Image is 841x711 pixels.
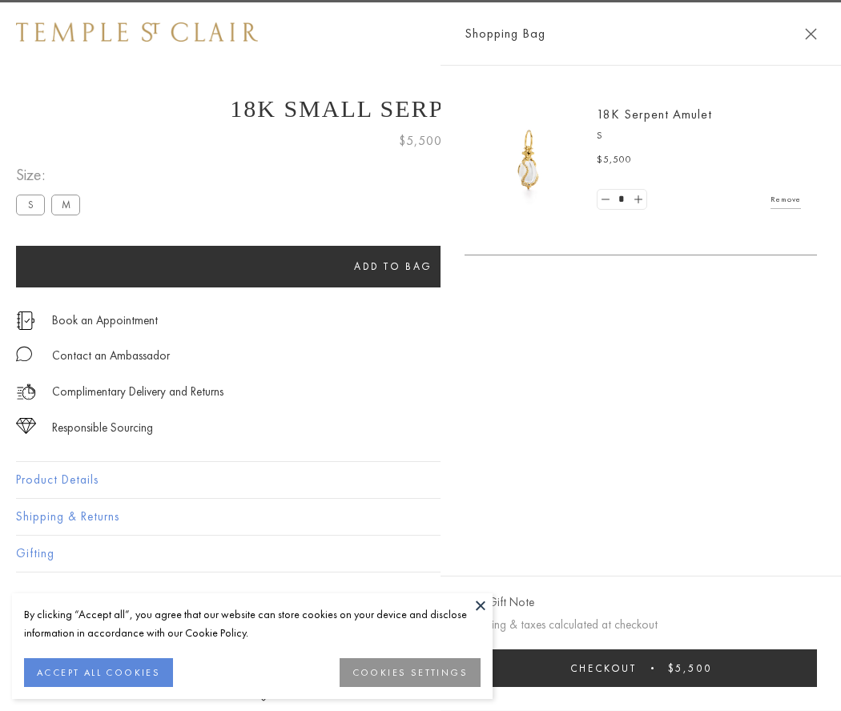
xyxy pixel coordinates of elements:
[52,346,170,366] div: Contact an Ambassador
[24,658,173,687] button: ACCEPT ALL COOKIES
[481,112,577,208] img: P51836-E11SERPPV
[16,382,36,402] img: icon_delivery.svg
[16,499,825,535] button: Shipping & Returns
[52,382,223,402] p: Complimentary Delivery and Returns
[465,649,817,687] button: Checkout $5,500
[16,246,771,287] button: Add to bag
[668,661,712,675] span: $5,500
[16,162,87,188] span: Size:
[630,190,646,210] a: Set quantity to 2
[597,106,712,123] a: 18K Serpent Amulet
[52,311,158,329] a: Book an Appointment
[598,190,614,210] a: Set quantity to 0
[16,418,36,434] img: icon_sourcing.svg
[16,195,45,215] label: S
[16,311,35,330] img: icon_appointment.svg
[16,536,825,572] button: Gifting
[354,259,433,273] span: Add to bag
[597,152,632,168] span: $5,500
[465,592,534,613] button: Add Gift Note
[24,605,481,642] div: By clicking “Accept all”, you agree that our website can store cookies on your device and disclos...
[16,95,825,123] h1: 18K Small Serpent Amulet
[52,418,153,438] div: Responsible Sourcing
[16,462,825,498] button: Product Details
[465,23,545,44] span: Shopping Bag
[597,128,801,144] p: S
[51,195,80,215] label: M
[16,22,258,42] img: Temple St. Clair
[771,191,801,208] a: Remove
[805,28,817,40] button: Close Shopping Bag
[16,346,32,362] img: MessageIcon-01_2.svg
[340,658,481,687] button: COOKIES SETTINGS
[570,661,637,675] span: Checkout
[465,615,817,635] p: Shipping & taxes calculated at checkout
[399,131,442,151] span: $5,500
